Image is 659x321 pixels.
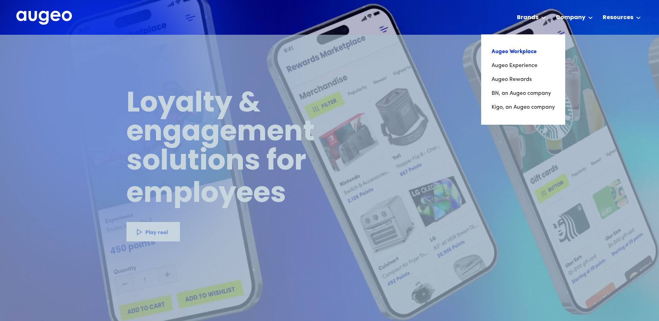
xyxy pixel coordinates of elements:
[492,59,555,73] a: Augeo Experience
[603,14,633,22] div: Resources
[492,87,555,100] a: BN, an Augeo company
[492,100,555,114] a: Kigo, an Augeo company
[492,45,555,59] a: Augeo Workplace
[16,11,72,25] img: Augeo's full logo in white.
[481,34,565,125] nav: Brands
[492,73,555,87] a: Augeo Rewards
[517,14,538,22] div: Brands
[16,11,72,25] a: home
[556,14,585,22] div: Company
